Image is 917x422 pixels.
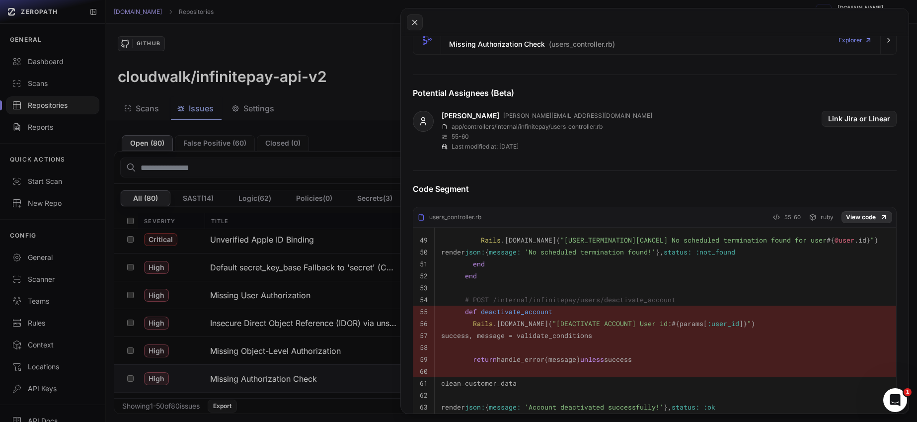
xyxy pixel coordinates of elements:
code: .[DOMAIN_NAME]( ) [441,319,755,328]
span: ruby [821,213,834,221]
code: 55 [420,307,428,316]
code: 51 [420,259,428,268]
code: 57 [420,331,428,340]
span: status: [672,403,699,412]
code: 60 [420,367,428,376]
code: clean_customer_data [441,379,517,388]
span: deactivate_account [481,307,552,316]
code: 62 [420,391,428,400]
span: "[DEACTIVATE ACCOUNT] User id: " [552,319,751,328]
code: handle_error(message) success [441,355,632,364]
code: 52 [420,271,428,280]
code: success, message = validate_conditions [441,331,592,340]
span: #{ .id} [827,236,870,245]
code: 50 [420,248,428,256]
span: 'No scheduled termination found!' [525,248,656,256]
span: 'Account deactivated successfully!' [525,403,664,412]
iframe: Intercom live chat [883,388,907,412]
p: 55 - 60 [452,133,469,141]
h4: Code Segment [413,183,897,195]
code: 59 [420,355,428,364]
span: # POST /internal/infinitepay/users/deactivate_account [465,295,676,304]
span: 55-60 [784,211,801,223]
code: render { }, [441,403,715,412]
button: Link Jira or Linear [822,111,897,127]
code: 54 [420,295,428,304]
code: 56 [420,319,428,328]
span: :ok [703,403,715,412]
p: app/controllers/internal/infinitepay/users_controller.rb [452,123,603,131]
span: message: [489,248,521,256]
span: Rails [481,236,501,245]
p: Last modified at: [DATE] [452,143,519,151]
span: :user_id [707,319,739,328]
span: Rails [473,319,493,328]
span: unless [580,355,604,364]
code: .[DOMAIN_NAME]( ) [441,236,878,245]
a: View code [841,211,892,223]
span: @user [835,236,854,245]
a: [PERSON_NAME] [442,111,499,121]
code: 49 [420,236,428,245]
span: end [465,271,477,280]
code: 53 [420,283,428,292]
div: users_controller.rb [417,213,481,221]
span: "[USER_TERMINATION][CANCEL] No scheduled termination found for user " [560,236,874,245]
code: 58 [420,343,428,352]
span: message: [489,403,521,412]
span: json: [465,403,485,412]
span: #{params[ ]} [672,319,747,328]
span: json: [465,248,485,256]
code: 63 [420,403,428,412]
code: 61 [420,379,428,388]
span: status: [664,248,691,256]
span: return [473,355,497,364]
span: 1 [904,388,912,396]
span: :not_found [695,248,735,256]
span: end [473,259,485,268]
span: def [465,307,477,316]
code: render { }, [441,248,735,256]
